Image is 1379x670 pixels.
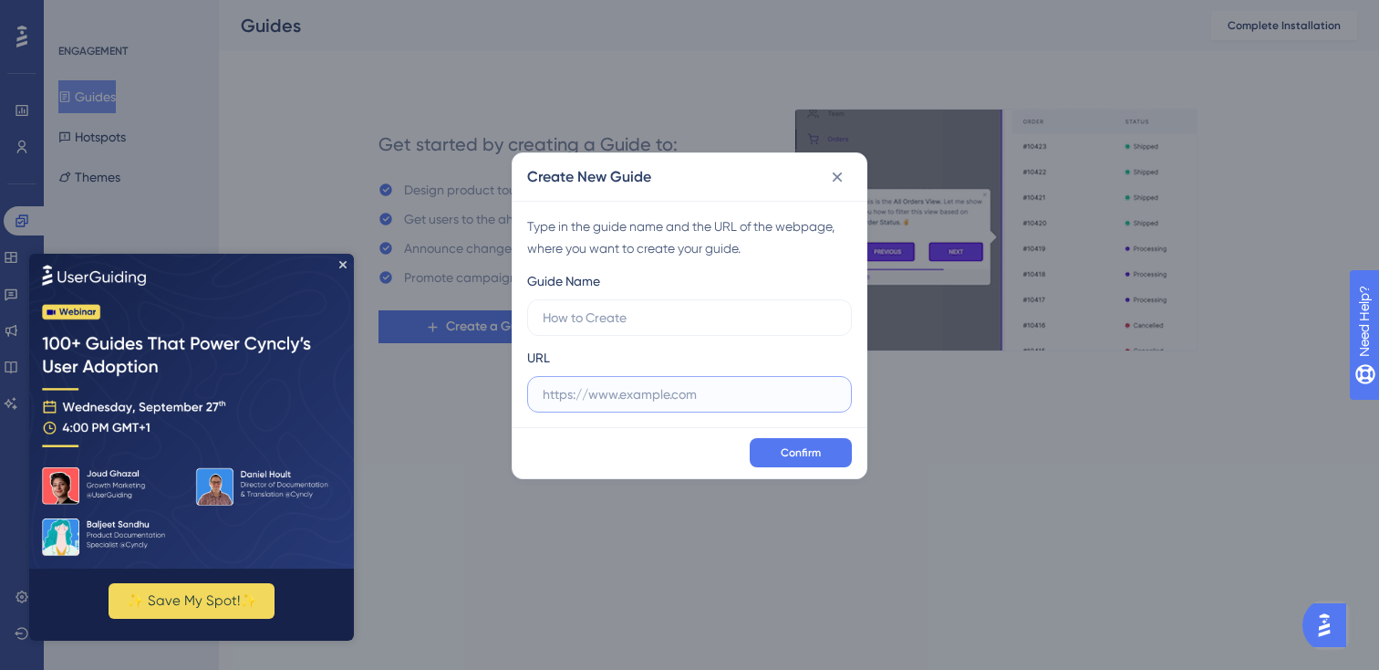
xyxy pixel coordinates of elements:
[79,330,245,365] button: ✨ Save My Spot!✨
[781,445,821,460] span: Confirm
[527,215,852,259] div: Type in the guide name and the URL of the webpage, where you want to create your guide.
[527,270,600,292] div: Guide Name
[1302,598,1357,653] iframe: UserGuiding AI Assistant Launcher
[527,166,651,188] h2: Create New Guide
[543,308,836,328] input: How to Create
[310,7,317,15] div: Close Preview
[527,347,550,369] div: URL
[543,384,836,404] input: https://www.example.com
[43,5,114,26] span: Need Help?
